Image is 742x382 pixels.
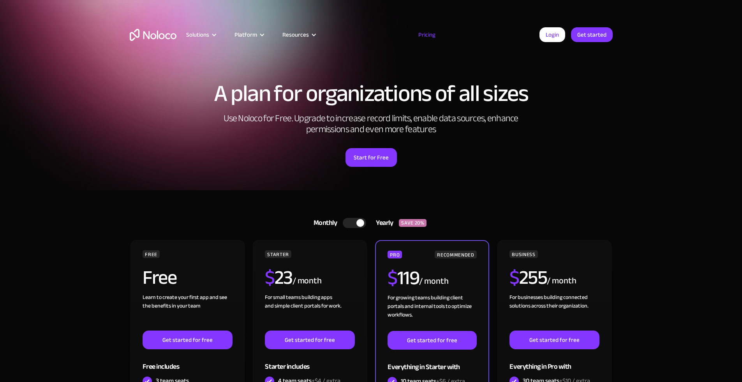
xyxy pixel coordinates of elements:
[509,259,519,296] span: $
[571,27,613,42] a: Get started
[388,350,476,375] div: Everything in Starter with
[539,27,565,42] a: Login
[509,268,547,287] h2: 255
[435,251,476,258] div: RECOMMENDED
[225,30,273,40] div: Platform
[143,268,176,287] h2: Free
[293,275,322,287] div: / month
[130,82,613,105] h1: A plan for organizations of all sizes
[143,250,160,258] div: FREE
[509,349,599,375] div: Everything in Pro with
[547,275,576,287] div: / month
[273,30,324,40] div: Resources
[215,113,527,135] h2: Use Noloco for Free. Upgrade to increase record limits, enable data sources, enhance permissions ...
[399,219,427,227] div: SAVE 20%
[265,259,275,296] span: $
[388,294,476,331] div: For growing teams building client portals and internal tools to optimize workflows.
[143,331,232,349] a: Get started for free
[388,251,402,258] div: PRO
[265,268,293,287] h2: 23
[186,30,209,40] div: Solutions
[366,217,399,229] div: Yearly
[176,30,225,40] div: Solutions
[265,250,291,258] div: STARTER
[409,30,445,40] a: Pricing
[234,30,257,40] div: Platform
[282,30,309,40] div: Resources
[388,260,397,296] span: $
[143,349,232,375] div: Free includes
[130,29,176,41] a: home
[388,331,476,350] a: Get started for free
[345,148,397,167] a: Start for Free
[509,250,538,258] div: BUSINESS
[509,293,599,331] div: For businesses building connected solutions across their organization. ‍
[509,331,599,349] a: Get started for free
[143,293,232,331] div: Learn to create your first app and see the benefits in your team ‍
[388,268,419,288] h2: 119
[419,275,448,288] div: / month
[265,331,354,349] a: Get started for free
[265,349,354,375] div: Starter includes
[265,293,354,331] div: For small teams building apps and simple client portals for work. ‍
[304,217,343,229] div: Monthly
